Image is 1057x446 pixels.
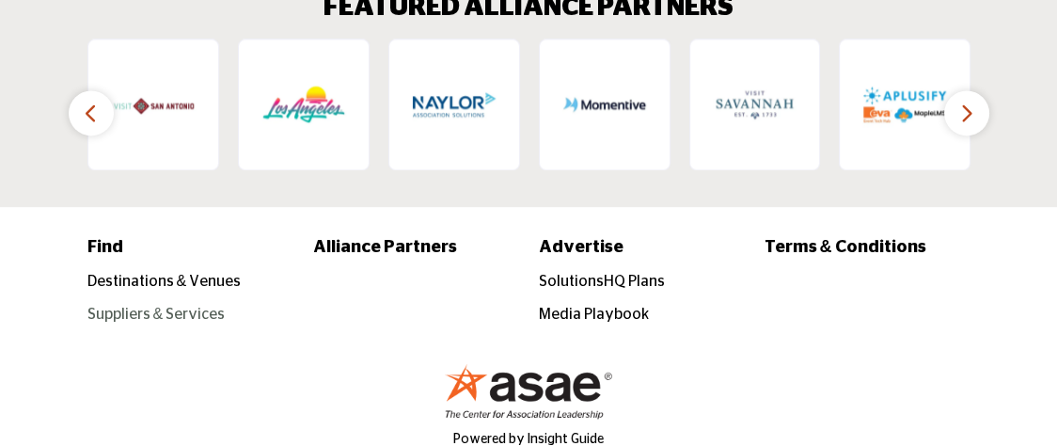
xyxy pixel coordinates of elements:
[453,433,604,446] a: Powered by Insight Guide
[261,62,346,147] img: Los Angeles Tourism and Convention Board
[313,235,519,261] a: Alliance Partners
[862,62,947,147] img: Aplusify LLC
[444,363,613,419] img: No Site Logo
[539,235,745,261] a: Advertise
[539,307,649,322] a: Media Playbook
[713,62,797,147] img: Visit Savannah
[562,62,647,147] img: Momentive Software
[412,62,497,147] img: Naylor Association Solutions
[111,62,196,147] img: Visit San Antonio
[765,235,970,261] a: Terms & Conditions
[87,274,242,289] a: Destinations & Venues
[87,235,293,261] a: Find
[539,274,665,289] a: SolutionsHQ Plans
[87,307,226,322] a: Suppliers & Services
